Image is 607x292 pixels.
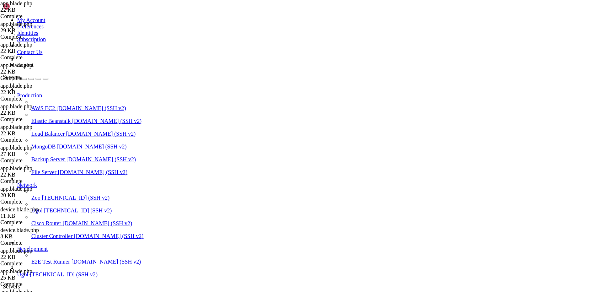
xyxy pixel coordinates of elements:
[0,62,32,68] span: app.blade.php
[0,157,65,164] div: Complete
[0,7,65,13] div: 22 KB
[0,96,65,102] div: Complete
[0,13,65,20] div: Complete
[0,48,65,54] div: 22 KB
[0,145,32,151] span: app.blade.php
[0,83,65,96] span: app.blade.php
[0,124,65,137] span: app.blade.php
[0,130,65,137] div: 22 KB
[0,103,65,116] span: app.blade.php
[0,254,65,260] div: 22 KB
[0,75,65,81] div: Complete
[0,42,32,48] span: app.blade.php
[0,21,32,27] span: app.blade.php
[0,69,65,75] div: 22 KB
[0,260,65,267] div: Complete
[0,206,65,219] span: device.blade.php
[0,275,65,281] div: 25 KB
[0,186,32,192] span: app.blade.php
[0,248,32,254] span: app.blade.php
[0,268,32,274] span: app.blade.php
[0,62,65,75] span: app.blade.php
[0,172,65,178] div: 22 KB
[0,124,32,130] span: app.blade.php
[0,103,32,109] span: app.blade.php
[0,54,65,61] div: Complete
[0,165,65,178] span: app.blade.php
[0,151,65,157] div: 27 KB
[0,227,39,233] span: device.blade.php
[0,0,65,13] span: app.blade.php
[0,268,65,281] span: app.blade.php
[0,219,65,226] div: Complete
[0,89,65,96] div: 22 KB
[0,34,65,40] div: Complete
[0,213,65,219] div: 11 KB
[0,186,65,199] span: app.blade.php
[0,83,32,89] span: app.blade.php
[0,240,65,246] div: Complete
[0,227,65,240] span: device.blade.php
[0,281,65,287] div: Complete
[0,233,65,240] div: 8 KB
[0,199,65,205] div: Complete
[0,248,65,260] span: app.blade.php
[0,21,65,34] span: app.blade.php
[0,116,65,123] div: Complete
[0,137,65,143] div: Complete
[0,145,65,157] span: app.blade.php
[0,42,65,54] span: app.blade.php
[0,110,65,116] div: 22 KB
[0,192,65,199] div: 20 KB
[0,206,39,212] span: device.blade.php
[0,165,32,171] span: app.blade.php
[0,27,65,34] div: 29 KB
[0,178,65,184] div: Complete
[0,0,32,6] span: app.blade.php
